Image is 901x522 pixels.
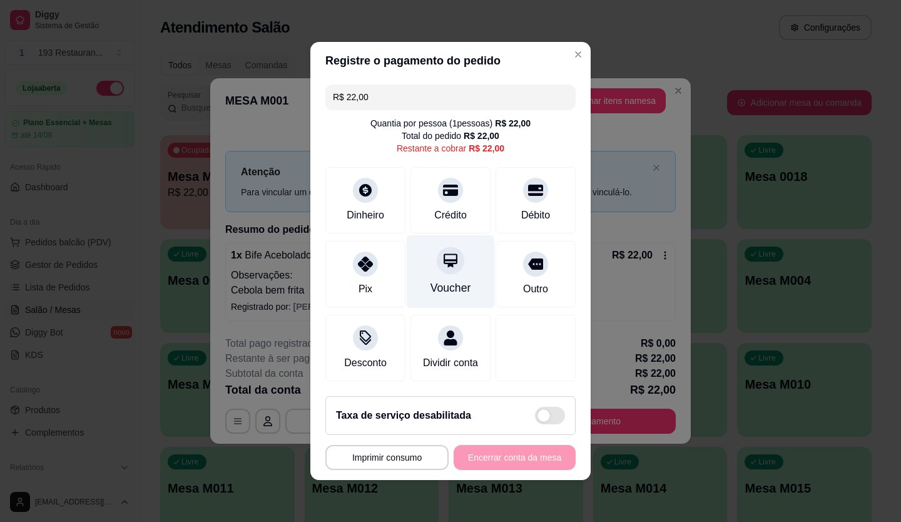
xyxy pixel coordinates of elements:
header: Registre o pagamento do pedido [310,42,591,79]
div: Pix [359,282,372,297]
div: Dividir conta [423,356,478,371]
div: R$ 22,00 [464,130,499,142]
div: Desconto [344,356,387,371]
div: Restante a cobrar [397,142,504,155]
h2: Taxa de serviço desabilitada [336,408,471,423]
input: Ex.: hambúrguer de cordeiro [333,84,568,110]
button: Close [568,44,588,64]
div: Voucher [430,280,471,296]
div: Crédito [434,208,467,223]
button: Imprimir consumo [325,445,449,470]
div: Débito [521,208,550,223]
div: R$ 22,00 [469,142,504,155]
div: R$ 22,00 [495,117,531,130]
div: Dinheiro [347,208,384,223]
div: Total do pedido [402,130,499,142]
div: Quantia por pessoa ( 1 pessoas) [370,117,531,130]
div: Outro [523,282,548,297]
